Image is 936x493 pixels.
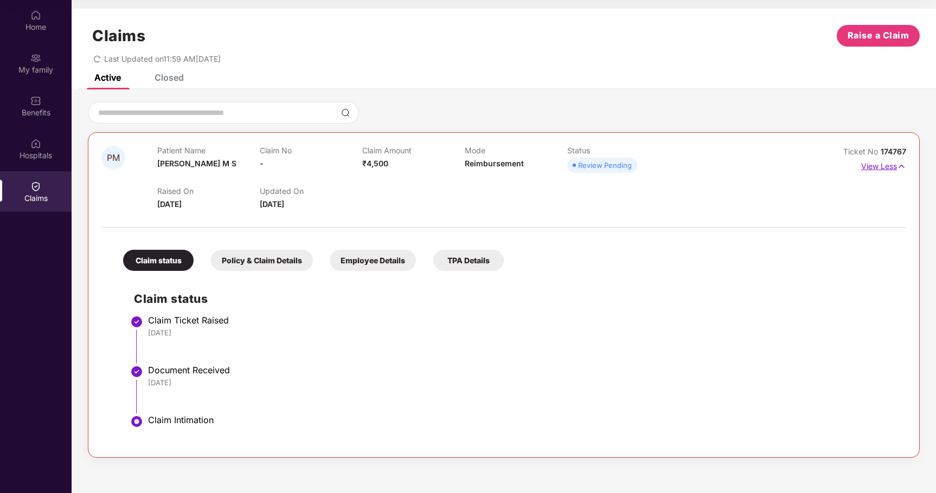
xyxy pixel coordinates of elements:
[148,328,895,338] div: [DATE]
[123,250,194,271] div: Claim status
[30,10,41,21] img: svg+xml;base64,PHN2ZyBpZD0iSG9tZSIgeG1sbnM9Imh0dHA6Ly93d3cudzMub3JnLzIwMDAvc3ZnIiB3aWR0aD0iMjAiIG...
[104,54,221,63] span: Last Updated on 11:59 AM[DATE]
[148,414,895,425] div: Claim Intimation
[211,250,313,271] div: Policy & Claim Details
[30,181,41,192] img: svg+xml;base64,PHN2ZyBpZD0iQ2xhaW0iIHhtbG5zPSJodHRwOi8vd3d3LnczLm9yZy8yMDAwL3N2ZyIgd2lkdGg9IjIwIi...
[341,108,350,117] img: svg+xml;base64,PHN2ZyBpZD0iU2VhcmNoLTMyeDMyIiB4bWxucz0iaHR0cDovL3d3dy53My5vcmcvMjAwMC9zdmciIHdpZH...
[260,186,362,196] p: Updated On
[130,415,143,428] img: svg+xml;base64,PHN2ZyBpZD0iU3RlcC1BY3RpdmUtMzJ4MzIiIHhtbG5zPSJodHRwOi8vd3d3LnczLm9yZy8yMDAwL3N2Zy...
[465,159,524,168] span: Reimbursement
[881,147,906,156] span: 174767
[260,199,284,209] span: [DATE]
[330,250,416,271] div: Employee Details
[362,159,388,168] span: ₹4,500
[897,160,906,172] img: svg+xml;base64,PHN2ZyB4bWxucz0iaHR0cDovL3d3dy53My5vcmcvMjAwMC9zdmciIHdpZHRoPSIxNyIgaGVpZ2h0PSIxNy...
[157,199,182,209] span: [DATE]
[148,365,895,375] div: Document Received
[148,315,895,326] div: Claim Ticket Raised
[93,54,101,63] span: redo
[848,29,909,42] span: Raise a Claim
[260,159,264,168] span: -
[433,250,504,271] div: TPA Details
[107,153,120,163] span: PM
[260,146,362,155] p: Claim No
[148,378,895,387] div: [DATE]
[134,290,895,308] h2: Claim status
[157,186,260,196] p: Raised On
[30,95,41,106] img: svg+xml;base64,PHN2ZyBpZD0iQmVuZWZpdHMiIHhtbG5zPSJodHRwOi8vd3d3LnczLm9yZy8yMDAwL3N2ZyIgd2lkdGg9Ij...
[837,25,920,47] button: Raise a Claim
[30,53,41,63] img: svg+xml;base64,PHN2ZyB3aWR0aD0iMjAiIGhlaWdodD0iMjAiIHZpZXdCb3g9IjAgMCAyMCAyMCIgZmlsbD0ibm9uZSIgeG...
[155,72,184,83] div: Closed
[578,160,632,171] div: Review Pending
[157,159,236,168] span: [PERSON_NAME] M S
[567,146,670,155] p: Status
[157,146,260,155] p: Patient Name
[843,147,881,156] span: Ticket No
[30,138,41,149] img: svg+xml;base64,PHN2ZyBpZD0iSG9zcGl0YWxzIiB4bWxucz0iaHR0cDovL3d3dy53My5vcmcvMjAwMC9zdmciIHdpZHRoPS...
[465,146,567,155] p: Mode
[130,315,143,328] img: svg+xml;base64,PHN2ZyBpZD0iU3RlcC1Eb25lLTMyeDMyIiB4bWxucz0iaHR0cDovL3d3dy53My5vcmcvMjAwMC9zdmciIH...
[94,72,121,83] div: Active
[362,146,465,155] p: Claim Amount
[130,365,143,378] img: svg+xml;base64,PHN2ZyBpZD0iU3RlcC1Eb25lLTMyeDMyIiB4bWxucz0iaHR0cDovL3d3dy53My5vcmcvMjAwMC9zdmciIH...
[861,158,906,172] p: View Less
[92,27,145,45] h1: Claims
